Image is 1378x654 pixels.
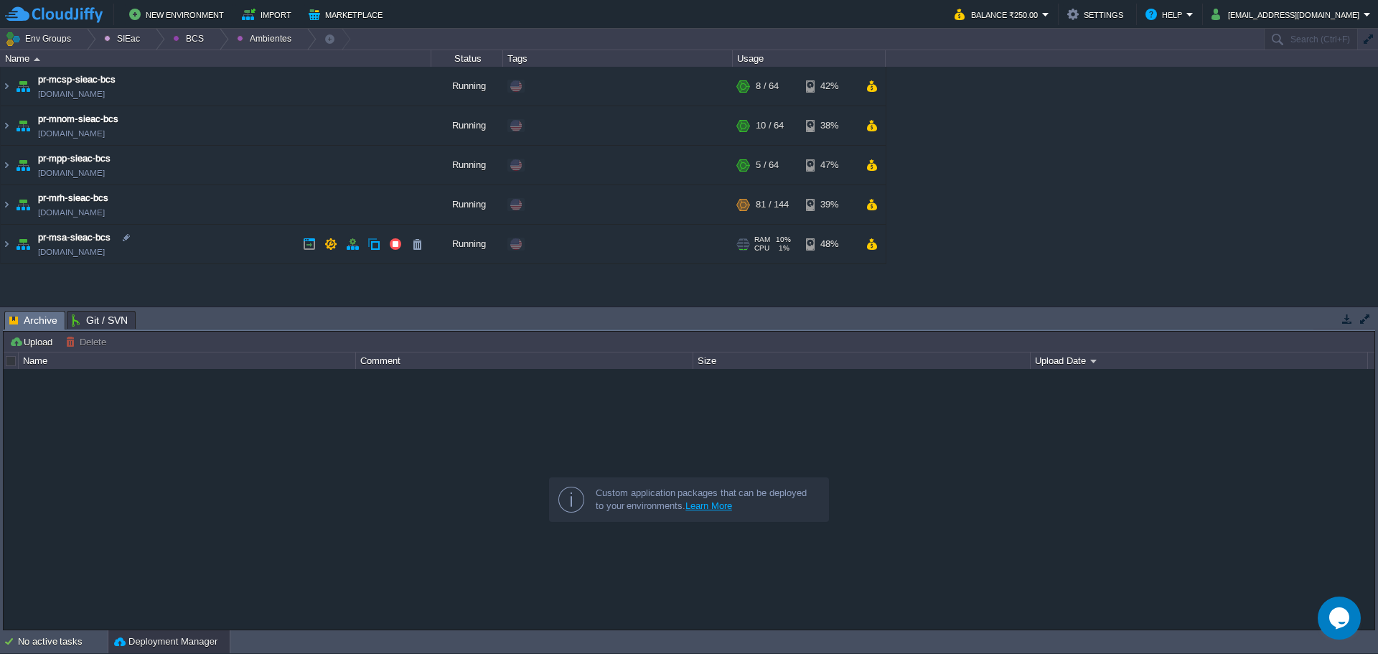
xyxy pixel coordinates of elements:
img: AMDAwAAAACH5BAEAAAAALAAAAAABAAEAAAICRAEAOw== [13,106,33,145]
div: Name [1,50,431,67]
div: 8 / 64 [756,67,779,106]
div: Status [432,50,502,67]
img: AMDAwAAAACH5BAEAAAAALAAAAAABAAEAAAICRAEAOw== [1,67,12,106]
a: pr-mpp-sieac-bcs [38,151,111,166]
div: Running [431,67,503,106]
button: Env Groups [5,29,76,49]
iframe: chat widget [1318,597,1364,640]
button: Ambientes [237,29,296,49]
div: No active tasks [18,630,108,653]
button: New Environment [129,6,228,23]
div: 47% [806,146,853,184]
img: AMDAwAAAACH5BAEAAAAALAAAAAABAAEAAAICRAEAOw== [1,225,12,263]
button: Upload [9,335,57,348]
div: Upload Date [1031,352,1367,369]
a: [DOMAIN_NAME] [38,87,105,101]
div: Custom application packages that can be deployed to your environments. [596,487,817,513]
button: BCS [173,29,209,49]
img: AMDAwAAAACH5BAEAAAAALAAAAAABAAEAAAICRAEAOw== [1,106,12,145]
img: AMDAwAAAACH5BAEAAAAALAAAAAABAAEAAAICRAEAOw== [1,146,12,184]
div: Running [431,146,503,184]
img: AMDAwAAAACH5BAEAAAAALAAAAAABAAEAAAICRAEAOw== [13,146,33,184]
div: Size [694,352,1030,369]
button: [EMAIL_ADDRESS][DOMAIN_NAME] [1211,6,1364,23]
a: pr-mrh-sieac-bcs [38,191,108,205]
div: Running [431,225,503,263]
a: [DOMAIN_NAME] [38,126,105,141]
div: Usage [733,50,885,67]
img: AMDAwAAAACH5BAEAAAAALAAAAAABAAEAAAICRAEAOw== [13,225,33,263]
div: Comment [357,352,693,369]
img: AMDAwAAAACH5BAEAAAAALAAAAAABAAEAAAICRAEAOw== [34,57,40,61]
a: [DOMAIN_NAME] [38,205,105,220]
div: Running [431,185,503,224]
img: AMDAwAAAACH5BAEAAAAALAAAAAABAAEAAAICRAEAOw== [13,185,33,224]
div: 42% [806,67,853,106]
span: CPU [754,244,769,253]
a: Learn More [685,500,732,511]
a: [DOMAIN_NAME] [38,245,105,259]
button: Settings [1067,6,1128,23]
span: Archive [9,312,57,330]
button: SIEac [104,29,145,49]
div: 5 / 64 [756,146,779,184]
div: Name [19,352,355,369]
button: Balance ₹250.00 [955,6,1042,23]
div: 39% [806,185,853,224]
button: Marketplace [309,6,387,23]
img: CloudJiffy [5,6,103,24]
div: 48% [806,225,853,263]
button: Import [242,6,296,23]
button: Delete [65,335,111,348]
span: RAM [754,235,770,244]
span: 1% [775,244,789,253]
a: pr-mcsp-sieac-bcs [38,73,116,87]
img: AMDAwAAAACH5BAEAAAAALAAAAAABAAEAAAICRAEAOw== [13,67,33,106]
div: 10 / 64 [756,106,784,145]
img: AMDAwAAAACH5BAEAAAAALAAAAAABAAEAAAICRAEAOw== [1,185,12,224]
a: pr-mnom-sieac-bcs [38,112,118,126]
button: Help [1145,6,1186,23]
a: [DOMAIN_NAME] [38,166,105,180]
a: pr-msa-sieac-bcs [38,230,111,245]
div: Running [431,106,503,145]
span: 10% [776,235,791,244]
div: 38% [806,106,853,145]
span: Git / SVN [72,312,128,329]
div: Tags [504,50,732,67]
div: 81 / 144 [756,185,789,224]
button: Deployment Manager [114,635,217,649]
